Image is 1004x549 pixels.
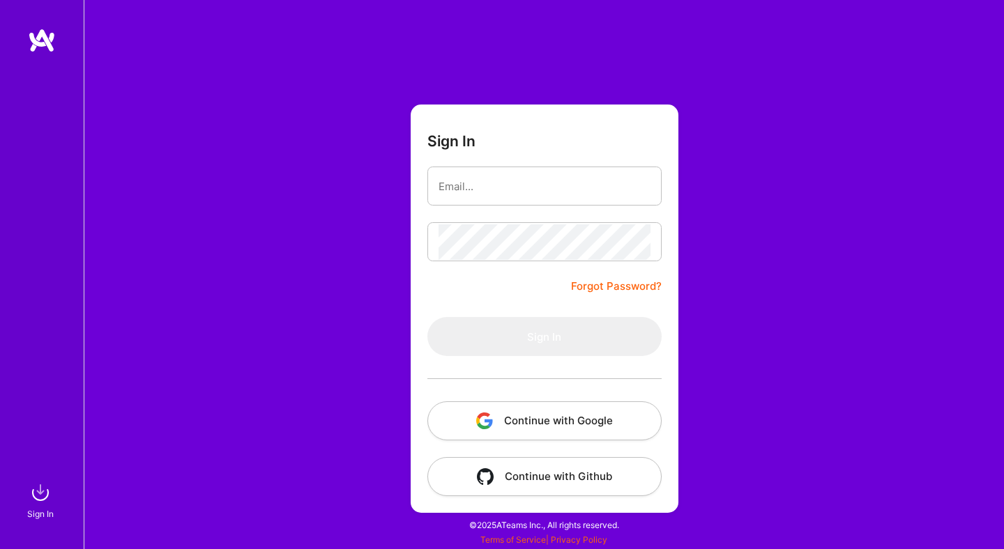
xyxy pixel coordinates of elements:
[480,534,607,545] span: |
[29,479,54,521] a: sign inSign In
[84,507,1004,542] div: © 2025 ATeams Inc., All rights reserved.
[427,457,662,496] button: Continue with Github
[571,278,662,295] a: Forgot Password?
[551,534,607,545] a: Privacy Policy
[28,28,56,53] img: logo
[480,534,546,545] a: Terms of Service
[27,507,54,521] div: Sign In
[26,479,54,507] img: sign in
[439,169,651,204] input: Email...
[427,132,476,150] h3: Sign In
[427,401,662,440] button: Continue with Google
[477,468,494,485] img: icon
[476,412,493,429] img: icon
[427,317,662,356] button: Sign In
